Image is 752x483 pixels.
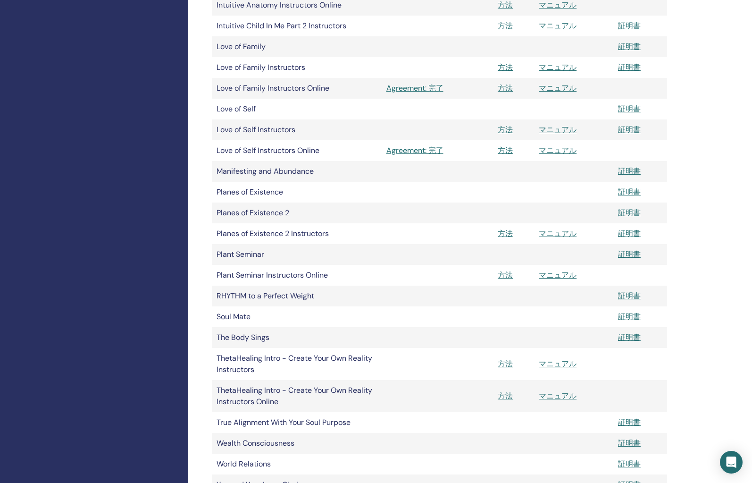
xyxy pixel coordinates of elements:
a: 証明書 [618,312,641,322]
td: Planes of Existence [212,182,382,203]
td: ThetaHealing Intro - Create Your Own Reality Instructors Online [212,380,382,412]
td: Planes of Existence 2 Instructors [212,223,382,244]
a: 方法 [498,145,513,155]
td: True Alignment With Your Soul Purpose [212,412,382,433]
td: Soul Mate [212,306,382,327]
a: 証明書 [618,459,641,469]
a: 方法 [498,270,513,280]
a: マニュアル [539,229,577,238]
a: マニュアル [539,62,577,72]
a: 証明書 [618,249,641,259]
a: 証明書 [618,332,641,342]
td: ThetaHealing Intro - Create Your Own Reality Instructors [212,348,382,380]
a: Agreement: 完了 [386,145,488,156]
td: Love of Family Instructors Online [212,78,382,99]
a: マニュアル [539,391,577,401]
td: RHYTHM to a Perfect Weight [212,286,382,306]
a: マニュアル [539,21,577,31]
a: Agreement: 完了 [386,83,488,94]
a: 証明書 [618,62,641,72]
td: Love of Self Instructors [212,119,382,140]
a: 方法 [498,391,513,401]
td: World Relations [212,454,382,475]
a: 証明書 [618,42,641,51]
a: マニュアル [539,359,577,369]
a: 証明書 [618,104,641,114]
a: 証明書 [618,417,641,427]
a: 方法 [498,62,513,72]
a: 証明書 [618,125,641,135]
td: Love of Self Instructors Online [212,140,382,161]
td: Love of Family Instructors [212,57,382,78]
td: Plant Seminar Instructors Online [212,265,382,286]
td: Love of Self [212,99,382,119]
a: マニュアル [539,145,577,155]
td: Plant Seminar [212,244,382,265]
a: マニュアル [539,83,577,93]
a: 証明書 [618,208,641,218]
td: Love of Family [212,36,382,57]
a: 方法 [498,83,513,93]
a: 方法 [498,21,513,31]
td: Wealth Consciousness [212,433,382,454]
a: 証明書 [618,229,641,238]
td: The Body Sings [212,327,382,348]
a: マニュアル [539,270,577,280]
a: 方法 [498,229,513,238]
td: Planes of Existence 2 [212,203,382,223]
a: 方法 [498,359,513,369]
a: マニュアル [539,125,577,135]
a: 証明書 [618,291,641,301]
a: 証明書 [618,166,641,176]
a: 方法 [498,125,513,135]
td: Intuitive Child In Me Part 2 Instructors [212,16,382,36]
a: 証明書 [618,21,641,31]
div: Open Intercom Messenger [720,451,743,474]
a: 証明書 [618,187,641,197]
a: 証明書 [618,438,641,448]
td: Manifesting and Abundance [212,161,382,182]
